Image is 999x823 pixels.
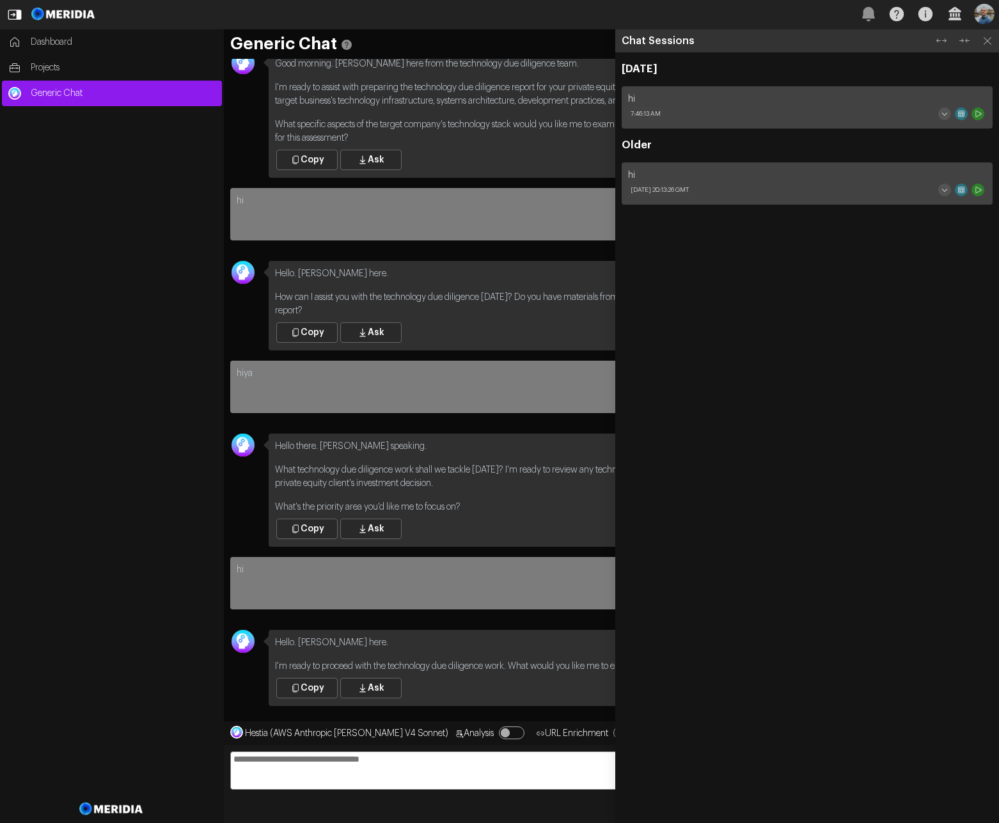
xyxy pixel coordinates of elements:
[232,51,255,74] img: Avatar Icon
[301,326,324,339] span: Copy
[301,682,324,694] span: Copy
[275,501,986,514] p: What's the priority area you'd like me to focus on?
[545,729,608,738] span: URL Enrichment
[230,434,256,446] div: George
[301,522,324,535] span: Copy
[340,678,402,698] button: Ask
[955,107,968,120] svg: Explore snapshot
[31,87,216,100] span: Generic Chat
[971,184,984,196] svg: Continue snapshot
[368,153,384,166] span: Ask
[230,726,243,739] img: Hestia (AWS Anthropic Claude V4 Sonnet)
[275,267,986,281] p: Hello. [PERSON_NAME] here.
[275,440,986,453] p: Hello there. [PERSON_NAME] speaking.
[622,35,927,47] span: Chat Sessions
[276,678,338,698] button: Copy
[628,184,691,196] span: Last updated
[31,61,216,74] span: Projects
[245,729,448,738] span: Hestia (AWS Anthropic [PERSON_NAME] V4 Sonnet)
[230,630,256,643] div: George
[622,63,993,75] h3: [DATE]
[237,194,948,208] p: hi
[368,682,384,694] span: Ask
[368,522,384,535] span: Ask
[31,36,216,49] span: Dashboard
[230,261,256,274] div: George
[340,519,402,539] button: Ask
[232,630,255,653] img: Avatar Icon
[2,81,222,106] a: Generic ChatGeneric Chat
[340,322,402,343] button: Ask
[276,519,338,539] button: Copy
[275,118,986,145] p: What specific aspects of the target company's technology stack would you like me to examine first...
[276,150,338,170] button: Copy
[275,636,986,650] p: Hello. [PERSON_NAME] here.
[955,184,968,196] svg: Explore snapshot
[275,464,986,490] p: What technology due diligence work shall we tackle [DATE]? I'm ready to review any technical docu...
[232,434,255,457] img: Avatar Icon
[368,326,384,339] span: Ask
[464,729,494,738] span: Analysis
[276,322,338,343] button: Copy
[237,563,948,577] p: hi
[230,51,256,64] div: George
[938,184,951,196] svg: More info
[628,93,986,106] h3: hi
[971,107,984,120] svg: Continue snapshot
[8,87,21,100] img: Generic Chat
[340,150,402,170] button: Ask
[275,660,986,673] p: I'm ready to proceed with the technology due diligence work. What would you like me to examine or...
[536,729,545,738] svg: Analysis
[275,58,986,71] p: Good morning. [PERSON_NAME] here from the technology due diligence team.
[275,81,986,108] p: I'm ready to assist with preparing the technology due diligence report for your private equity cl...
[628,107,663,120] span: Last updated
[232,261,255,284] img: Avatar Icon
[2,55,222,81] a: Projects
[230,36,993,52] h1: Generic Chat
[275,291,986,318] p: How can I assist you with the technology due diligence [DATE]? Do you have materials from the tar...
[622,139,993,152] h3: Older
[455,729,464,738] svg: Analysis
[628,169,986,182] h3: hi
[938,107,951,120] svg: More info
[237,367,948,380] p: hiya
[77,795,146,823] img: Meridia Logo
[974,4,995,24] img: Profile Icon
[301,153,324,166] span: Copy
[2,29,222,55] a: Dashboard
